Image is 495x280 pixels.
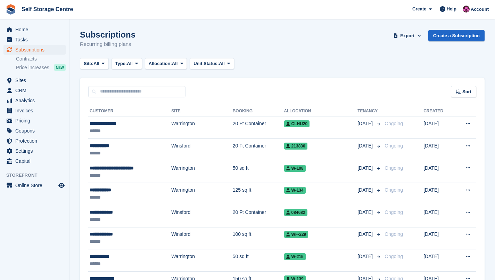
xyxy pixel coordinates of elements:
span: Capital [15,156,57,166]
div: NEW [54,64,66,71]
a: Price increases NEW [16,64,66,71]
span: Export [400,32,414,39]
th: Customer [88,106,171,117]
a: menu [3,45,66,55]
a: menu [3,156,66,166]
span: Type: [115,60,127,67]
td: Winsford [171,139,233,161]
h1: Subscriptions [80,30,135,39]
span: Ongoing [385,254,403,259]
td: [DATE] [423,139,454,161]
button: Allocation: All [145,58,187,70]
span: [DATE] [357,209,374,216]
span: All [219,60,225,67]
button: Unit Status: All [190,58,234,70]
span: Subscriptions [15,45,57,55]
span: [DATE] [357,231,374,238]
span: 213830 [284,143,307,150]
a: menu [3,181,66,190]
span: Account [471,6,489,13]
span: WF-229 [284,231,308,238]
td: [DATE] [423,227,454,249]
a: menu [3,116,66,126]
span: [DATE] [357,165,374,172]
td: Warrington [171,183,233,205]
span: Allocation: [149,60,172,67]
td: [DATE] [423,161,454,183]
th: Allocation [284,106,358,117]
th: Created [423,106,454,117]
span: W-134 [284,187,306,194]
span: Ongoing [385,165,403,171]
td: Warrington [171,117,233,139]
td: Winsford [171,205,233,227]
span: Analytics [15,96,57,105]
span: Home [15,25,57,34]
span: Ongoing [385,121,403,126]
a: menu [3,86,66,95]
td: Warrington [171,161,233,183]
span: [DATE] [357,120,374,127]
td: 50 sq ft [233,249,284,272]
span: Pricing [15,116,57,126]
td: 125 sq ft [233,183,284,205]
td: 100 sq ft [233,227,284,249]
span: Site: [84,60,93,67]
span: All [172,60,178,67]
td: Warrington [171,249,233,272]
span: Coupons [15,126,57,136]
span: Online Store [15,181,57,190]
span: Create [412,6,426,13]
span: CRM [15,86,57,95]
span: [DATE] [357,142,374,150]
a: menu [3,146,66,156]
a: menu [3,136,66,146]
span: 084682 [284,209,307,216]
td: 20 Ft Container [233,117,284,139]
button: Type: All [112,58,142,70]
span: Ongoing [385,187,403,193]
span: W-108 [284,165,306,172]
td: 50 sq ft [233,161,284,183]
span: Unit Status: [193,60,219,67]
span: Ongoing [385,143,403,149]
a: Preview store [57,181,66,190]
img: Ben Scott [463,6,470,13]
span: All [93,60,99,67]
th: Booking [233,106,284,117]
a: menu [3,25,66,34]
span: Settings [15,146,57,156]
a: Contracts [16,56,66,62]
span: Tasks [15,35,57,45]
button: Export [392,30,423,41]
img: stora-icon-8386f47178a22dfd0bd8f6a31ec36ba5ce8667c1dd55bd0f319d3a0aa187defe.svg [6,4,16,15]
a: menu [3,126,66,136]
th: Site [171,106,233,117]
span: W-215 [284,253,306,260]
th: Tenancy [357,106,382,117]
span: Sites [15,75,57,85]
span: Storefront [6,172,69,179]
span: Invoices [15,106,57,115]
span: Price increases [16,64,49,71]
span: All [127,60,133,67]
span: Ongoing [385,209,403,215]
a: Self Storage Centre [19,3,76,15]
td: [DATE] [423,249,454,272]
span: Protection [15,136,57,146]
a: menu [3,75,66,85]
td: [DATE] [423,117,454,139]
a: menu [3,96,66,105]
td: 20 Ft Container [233,139,284,161]
td: 20 Ft Container [233,205,284,227]
a: Create a Subscription [428,30,485,41]
td: Winsford [171,227,233,249]
td: [DATE] [423,183,454,205]
button: Site: All [80,58,109,70]
span: [DATE] [357,253,374,260]
span: Ongoing [385,231,403,237]
p: Recurring billing plans [80,40,135,48]
span: Help [447,6,456,13]
span: [DATE] [357,186,374,194]
a: menu [3,35,66,45]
